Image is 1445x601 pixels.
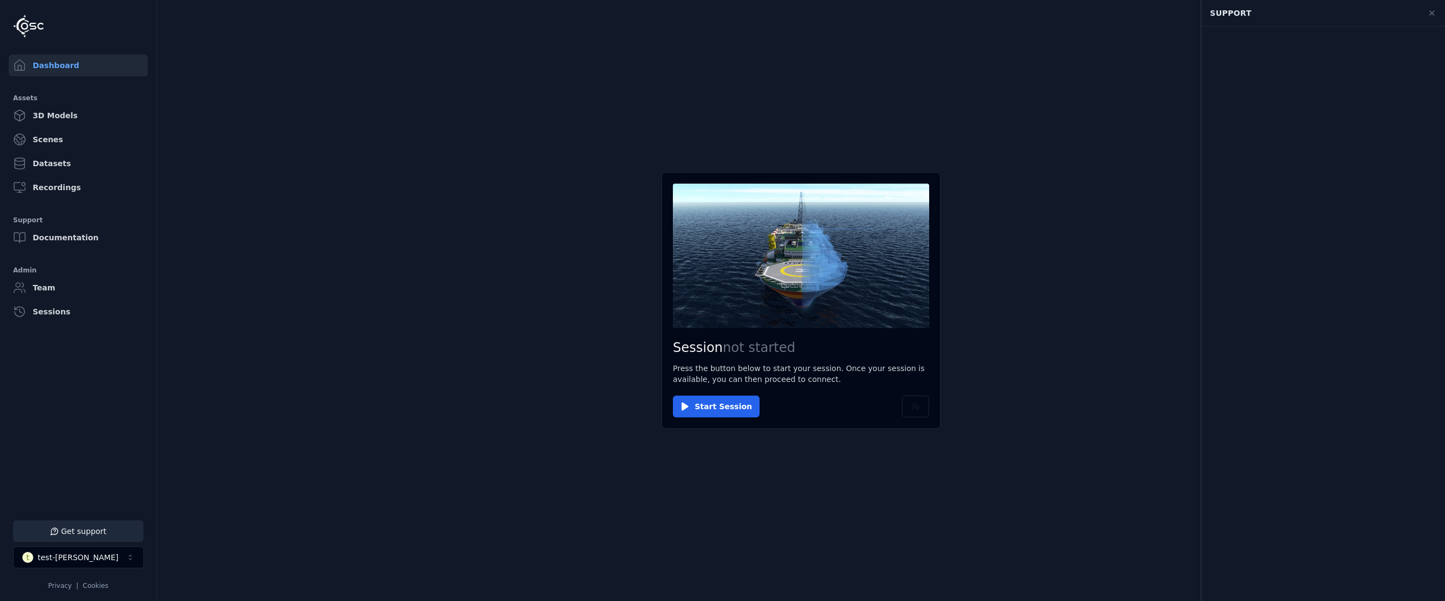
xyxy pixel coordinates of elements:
[48,582,71,590] a: Privacy
[673,339,929,356] h2: Session
[22,552,33,563] div: t
[13,547,144,568] button: Select a workspace
[38,552,118,563] div: test-[PERSON_NAME]
[76,582,79,590] span: |
[723,340,796,355] span: not started
[673,363,929,385] p: Press the button below to start your session. Once your session is available, you can then procee...
[673,396,760,417] button: Start Session
[83,582,109,590] a: Cookies
[1201,27,1445,593] div: Chat Widget
[1203,3,1421,23] div: Support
